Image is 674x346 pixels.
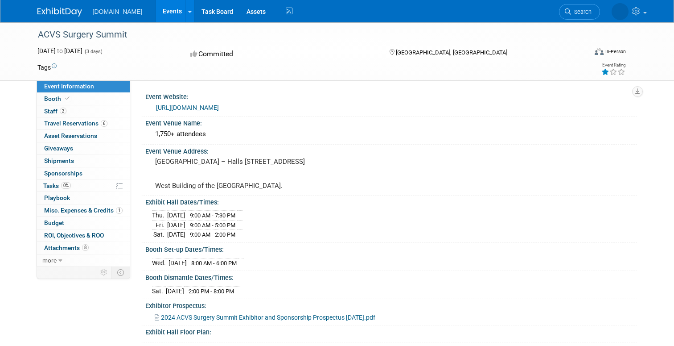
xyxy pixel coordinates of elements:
[145,243,637,254] div: Booth Set-up Dates/Times:
[37,155,130,167] a: Shipments
[612,3,629,20] img: Lucas Smith
[82,244,89,251] span: 8
[96,267,112,278] td: Personalize Event Tab Strip
[152,211,167,221] td: Thu.
[44,219,64,226] span: Budget
[156,104,219,111] a: [URL][DOMAIN_NAME]
[152,258,168,267] td: Wed.
[37,93,130,105] a: Booth
[35,27,576,43] div: ACVS Surgery Summit
[152,230,167,239] td: Sat.
[37,204,130,217] a: Misc. Expenses & Credits1
[61,182,71,189] span: 0%
[190,212,235,219] span: 9:00 AM - 7:30 PM
[161,314,375,321] span: 2024 ACVS Surgery Summit Exhibitor and Sponsorship Prospectus [DATE].pdf
[37,217,130,229] a: Budget
[44,145,73,152] span: Giveaways
[166,286,184,296] td: [DATE]
[145,271,637,282] div: Booth Dismantle Dates/Times:
[44,244,89,251] span: Attachments
[167,211,185,221] td: [DATE]
[145,299,637,310] div: Exhibitor Prospectus:
[188,46,375,62] div: Committed
[44,95,71,102] span: Booth
[189,288,234,295] span: 2:00 PM - 8:00 PM
[37,180,130,192] a: Tasks0%
[37,47,82,54] span: [DATE] [DATE]
[605,48,626,55] div: In-Person
[42,257,57,264] span: more
[152,127,630,141] div: 1,750+ attendees
[44,157,74,164] span: Shipments
[116,207,123,214] span: 1
[56,47,64,54] span: to
[37,167,130,179] a: Sponsorships
[595,48,604,55] img: Format-Inperson.png
[37,8,82,17] img: ExhibitDay
[101,120,107,127] span: 6
[37,117,130,129] a: Travel Reservations6
[145,90,637,101] div: Event Website:
[145,196,637,207] div: Exhibit Hall Dates/Times:
[44,108,66,115] span: Staff
[43,182,71,189] span: Tasks
[155,314,375,321] a: 2024 ACVS Surgery Summit Exhibitor and Sponsorship Prospectus [DATE].pdf
[191,260,237,267] span: 8:00 AM - 6:00 PM
[44,120,107,127] span: Travel Reservations
[145,117,637,128] div: Event Venue Name:
[167,230,185,239] td: [DATE]
[37,254,130,267] a: more
[44,194,70,201] span: Playbook
[37,130,130,142] a: Asset Reservations
[37,80,130,92] a: Event Information
[37,142,130,154] a: Giveaways
[44,170,82,177] span: Sponsorships
[167,220,185,230] td: [DATE]
[168,258,187,267] td: [DATE]
[44,207,123,214] span: Misc. Expenses & Credits
[44,232,104,239] span: ROI, Objectives & ROO
[190,222,235,229] span: 9:00 AM - 5:00 PM
[44,132,97,139] span: Asset Reservations
[155,158,341,190] pre: [GEOGRAPHIC_DATA] – Halls [STREET_ADDRESS] West Building of the [GEOGRAPHIC_DATA].
[152,286,166,296] td: Sat.
[44,83,94,90] span: Event Information
[559,4,600,20] a: Search
[145,325,637,337] div: Exhibit Hall Floor Plan:
[37,105,130,117] a: Staff2
[37,242,130,254] a: Attachments8
[37,63,57,72] td: Tags
[539,46,626,60] div: Event Format
[111,267,130,278] td: Toggle Event Tabs
[60,108,66,114] span: 2
[145,145,637,156] div: Event Venue Address:
[65,96,70,101] i: Booth reservation complete
[571,8,592,15] span: Search
[93,8,143,15] span: [DOMAIN_NAME]
[601,63,625,67] div: Event Rating
[190,231,235,238] span: 9:00 AM - 2:00 PM
[152,220,167,230] td: Fri.
[37,229,130,242] a: ROI, Objectives & ROO
[37,192,130,204] a: Playbook
[84,49,103,54] span: (3 days)
[396,49,507,56] span: [GEOGRAPHIC_DATA], [GEOGRAPHIC_DATA]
